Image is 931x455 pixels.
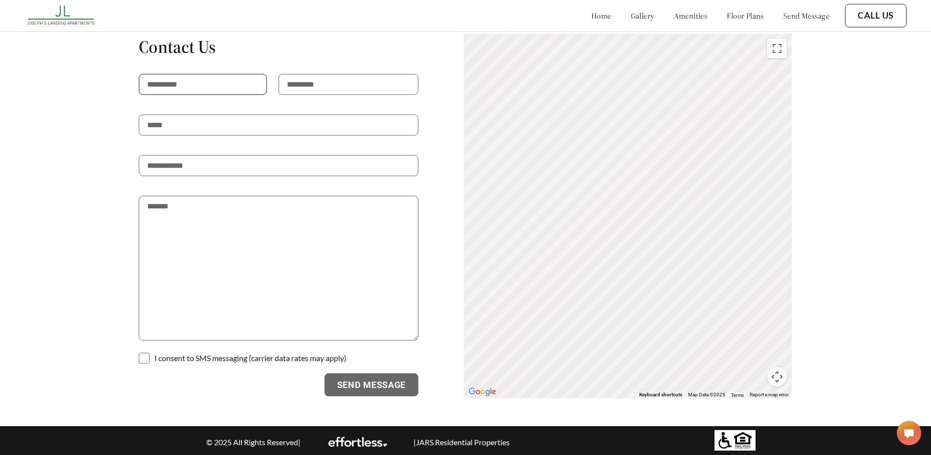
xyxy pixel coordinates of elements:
p: © 2025 All Rights Reserved | [201,437,305,447]
button: Keyboard shortcuts [639,391,682,398]
a: floor plans [727,11,764,21]
span: Map Data ©2025 [688,392,725,397]
img: Equal housing logo [714,430,756,451]
button: Map camera controls [767,367,787,387]
img: Google [466,386,498,398]
img: EA Logo [328,437,387,447]
a: Terms (opens in new tab) [731,392,744,398]
p: | JARS Residential Properties [410,437,514,447]
button: Call Us [845,4,907,27]
img: josephs_landing_logo.png [24,2,98,29]
a: gallery [631,11,654,21]
a: Report a map error [750,392,789,397]
h1: Contact Us [139,36,418,58]
a: Call Us [858,10,894,21]
a: send message [783,11,829,21]
a: Open this area in Google Maps (opens a new window) [466,386,498,398]
button: Send Message [325,373,419,397]
button: Toggle fullscreen view [767,39,787,58]
a: home [591,11,611,21]
a: amenities [674,11,708,21]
